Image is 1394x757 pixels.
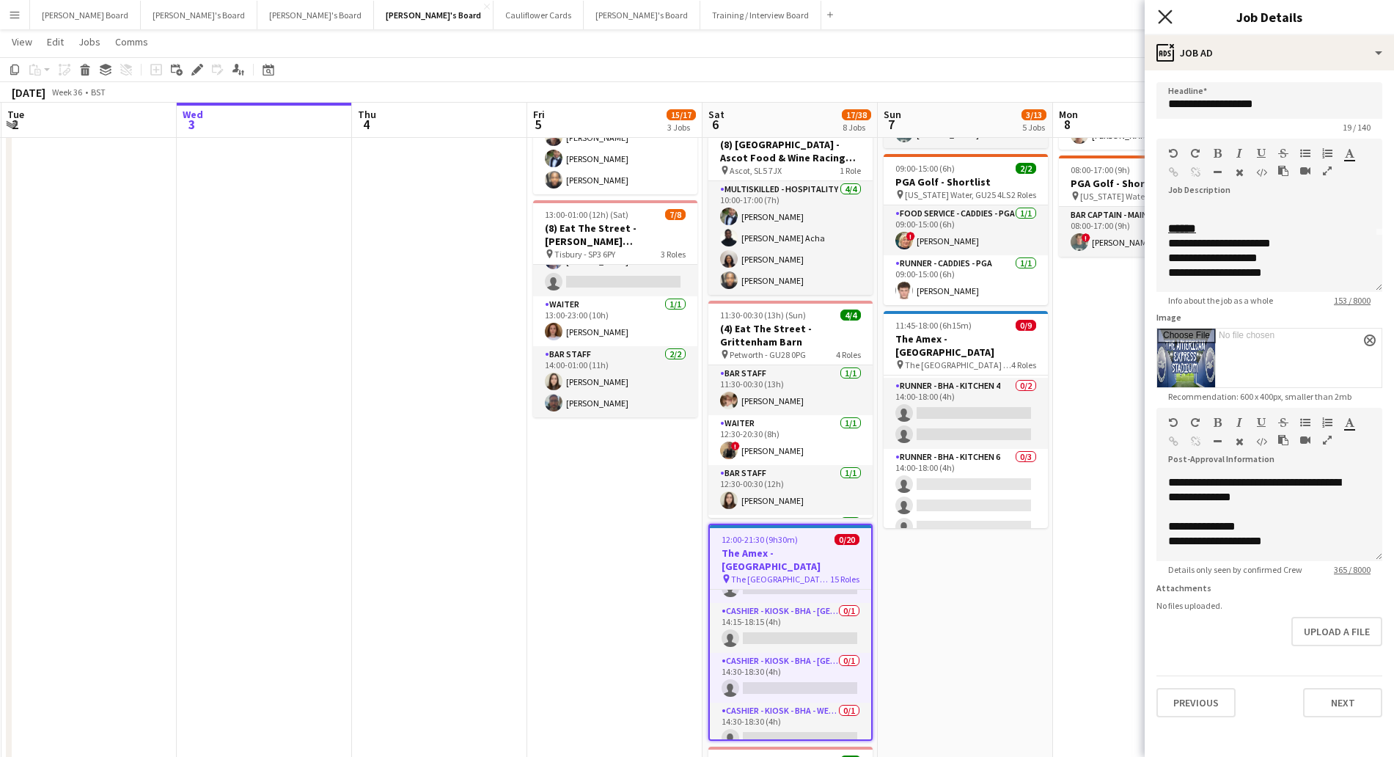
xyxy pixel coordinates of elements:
[1190,147,1200,159] button: Redo
[1082,233,1090,242] span: !
[7,108,24,121] span: Tue
[884,311,1048,528] app-job-card: 11:45-18:00 (6h15m)0/9The Amex - [GEOGRAPHIC_DATA] The [GEOGRAPHIC_DATA] - [GEOGRAPHIC_DATA]4 Rol...
[1278,165,1288,177] button: Paste as plain text
[1234,417,1244,428] button: Italic
[1021,109,1046,120] span: 3/13
[1322,165,1332,177] button: Fullscreen
[141,1,257,29] button: [PERSON_NAME]'s Board
[1291,617,1382,646] button: Upload a file
[708,322,873,348] h3: (4) Eat The Street - Grittenham Barn
[1278,417,1288,428] button: Strikethrough
[1156,295,1285,306] span: Info about the job as a whole
[1059,207,1223,257] app-card-role: Bar Captain - Main Bar- PGA1/108:00-17:00 (9h)![PERSON_NAME]
[884,255,1048,305] app-card-role: Runner - Caddies - PGA1/109:00-15:00 (6h)[PERSON_NAME]
[1057,116,1078,133] span: 8
[708,117,873,295] app-job-card: 10:00-17:00 (7h)4/4(8) [GEOGRAPHIC_DATA] - Ascot Food & Wine Racing Weekend🏇🏼 Ascot, SL5 7JX1 Rol...
[1016,320,1036,331] span: 0/9
[47,35,64,48] span: Edit
[545,209,628,220] span: 13:00-01:00 (12h) (Sat)
[1156,688,1236,717] button: Previous
[708,465,873,515] app-card-role: BAR STAFF1/112:30-00:30 (12h)[PERSON_NAME]
[1278,434,1288,446] button: Paste as plain text
[1303,688,1382,717] button: Next
[731,442,740,450] span: !
[5,116,24,133] span: 2
[1322,417,1332,428] button: Ordered List
[710,653,871,703] app-card-role: Cashier - Kiosk - BHA - [GEOGRAPHIC_DATA] 30/114:30-18:30 (4h)
[1256,417,1266,428] button: Underline
[1212,167,1222,178] button: Horizontal Line
[1156,600,1382,611] div: No files uploaded.
[884,378,1048,449] app-card-role: Runner - BHA - Kitchen 40/214:00-18:00 (4h)
[1145,35,1394,70] div: Job Ad
[906,232,915,241] span: !
[708,138,873,164] h3: (8) [GEOGRAPHIC_DATA] - Ascot Food & Wine Racing Weekend🏇🏼
[834,534,859,545] span: 0/20
[1022,122,1046,133] div: 5 Jobs
[1059,108,1078,121] span: Mon
[1156,564,1314,575] span: Details only seen by confirmed Crew
[710,703,871,753] app-card-role: Cashier - Kiosk - BHA - West Lower Beer & Pie0/114:30-18:30 (4h)
[1344,147,1354,159] button: Text Color
[494,1,584,29] button: Cauliflower Cards
[730,349,806,360] span: Petworth - GU28 0PG
[1331,122,1382,133] span: 19 / 140
[1071,164,1130,175] span: 08:00-17:00 (9h)
[533,108,545,121] span: Fri
[895,320,972,331] span: 11:45-18:00 (6h15m)
[706,116,724,133] span: 6
[30,1,141,29] button: [PERSON_NAME] Board
[358,108,376,121] span: Thu
[708,524,873,741] app-job-card: 12:00-21:30 (9h30m)0/20The Amex - [GEOGRAPHIC_DATA] The [GEOGRAPHIC_DATA] - [GEOGRAPHIC_DATA]15 R...
[1156,391,1363,402] span: Recommendation: 600 x 400px, smaller than 2mb
[533,200,697,417] app-job-card: 13:00-01:00 (12h) (Sat)7/8(8) Eat The Street - [PERSON_NAME][GEOGRAPHIC_DATA] Tisbury - SP3 6PY3 ...
[708,515,873,565] app-card-role: Waiter1/1
[1234,436,1244,447] button: Clear Formatting
[554,249,615,260] span: Tisbury - SP3 6PY
[1168,147,1178,159] button: Undo
[1059,177,1223,190] h3: PGA Golf - Shortlist
[12,35,32,48] span: View
[115,35,148,48] span: Comms
[1322,434,1332,446] button: Fullscreen
[905,359,1011,370] span: The [GEOGRAPHIC_DATA] - [GEOGRAPHIC_DATA]
[667,109,696,120] span: 15/17
[1080,191,1186,202] span: [US_STATE] Water, GU25 4LS
[6,32,38,51] a: View
[1011,189,1036,200] span: 2 Roles
[1256,167,1266,178] button: HTML Code
[661,249,686,260] span: 3 Roles
[710,603,871,653] app-card-role: Cashier - Kiosk - BHA - [GEOGRAPHIC_DATA] 30/114:15-18:15 (4h)
[48,87,85,98] span: Week 36
[1212,147,1222,159] button: Bold
[708,181,873,295] app-card-role: Multiskilled - Hospitality4/410:00-17:00 (7h)[PERSON_NAME][PERSON_NAME] Acha[PERSON_NAME][PERSON_...
[584,1,700,29] button: [PERSON_NAME]'s Board
[667,122,695,133] div: 3 Jobs
[1256,147,1266,159] button: Underline
[708,301,873,518] div: 11:30-00:30 (13h) (Sun)4/4(4) Eat The Street - Grittenham Barn Petworth - GU28 0PG4 RolesBAR STAF...
[91,87,106,98] div: BST
[78,35,100,48] span: Jobs
[884,108,901,121] span: Sun
[665,209,686,220] span: 7/8
[374,1,494,29] button: [PERSON_NAME]'s Board
[533,346,697,417] app-card-role: BAR STAFF2/214:00-01:00 (11h)[PERSON_NAME][PERSON_NAME]
[884,175,1048,189] h3: PGA Golf - Shortlist
[257,1,374,29] button: [PERSON_NAME]'s Board
[356,116,376,133] span: 4
[12,85,45,100] div: [DATE]
[1145,7,1394,26] h3: Job Details
[881,116,901,133] span: 7
[840,310,861,321] span: 4/4
[1168,417,1178,428] button: Undo
[180,116,203,133] span: 3
[884,154,1048,305] div: 09:00-15:00 (6h)2/2PGA Golf - Shortlist [US_STATE] Water, GU25 4LS2 RolesFood Service - Caddies -...
[884,449,1048,541] app-card-role: Runner - BHA - Kitchen 60/314:00-18:00 (4h)
[533,296,697,346] app-card-role: Waiter1/113:00-23:00 (10h)[PERSON_NAME]
[884,332,1048,359] h3: The Amex - [GEOGRAPHIC_DATA]
[710,546,871,573] h3: The Amex - [GEOGRAPHIC_DATA]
